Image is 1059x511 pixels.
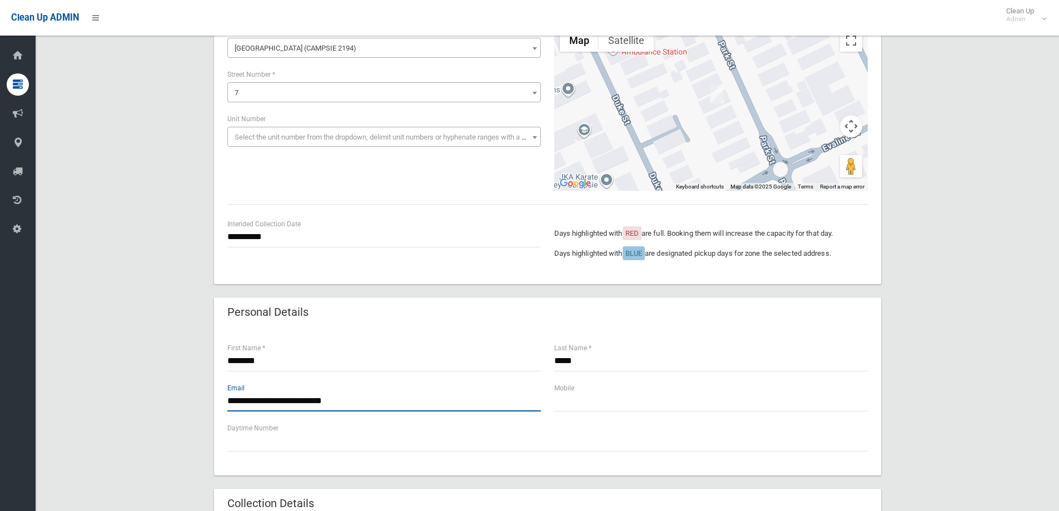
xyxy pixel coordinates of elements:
span: Park Street (CAMPSIE 2194) [227,38,541,58]
span: 7 [227,82,541,102]
p: Days highlighted with are designated pickup days for zone the selected address. [554,247,868,260]
button: Drag Pegman onto the map to open Street View [840,155,862,177]
header: Personal Details [214,301,322,323]
span: BLUE [625,249,642,257]
a: Open this area in Google Maps (opens a new window) [557,176,594,191]
span: Park Street (CAMPSIE 2194) [230,41,538,56]
button: Map camera controls [840,115,862,137]
span: Select the unit number from the dropdown, delimit unit numbers or hyphenate ranges with a comma [235,133,545,141]
span: Clean Up [1001,7,1045,23]
button: Show satellite imagery [599,29,654,52]
p: Days highlighted with are full. Booking them will increase the capacity for that day. [554,227,868,240]
button: Keyboard shortcuts [676,183,724,191]
small: Admin [1006,15,1034,23]
img: Google [557,176,594,191]
a: Terms [798,183,813,190]
span: Clean Up ADMIN [11,12,79,23]
a: Report a map error [820,183,864,190]
span: 7 [235,88,238,97]
button: Toggle fullscreen view [840,29,862,52]
span: 7 [230,85,538,101]
button: Show street map [560,29,599,52]
span: Map data ©2025 Google [730,183,791,190]
span: RED [625,229,639,237]
div: 7 Park Street, CAMPSIE NSW 2194 [710,85,724,103]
